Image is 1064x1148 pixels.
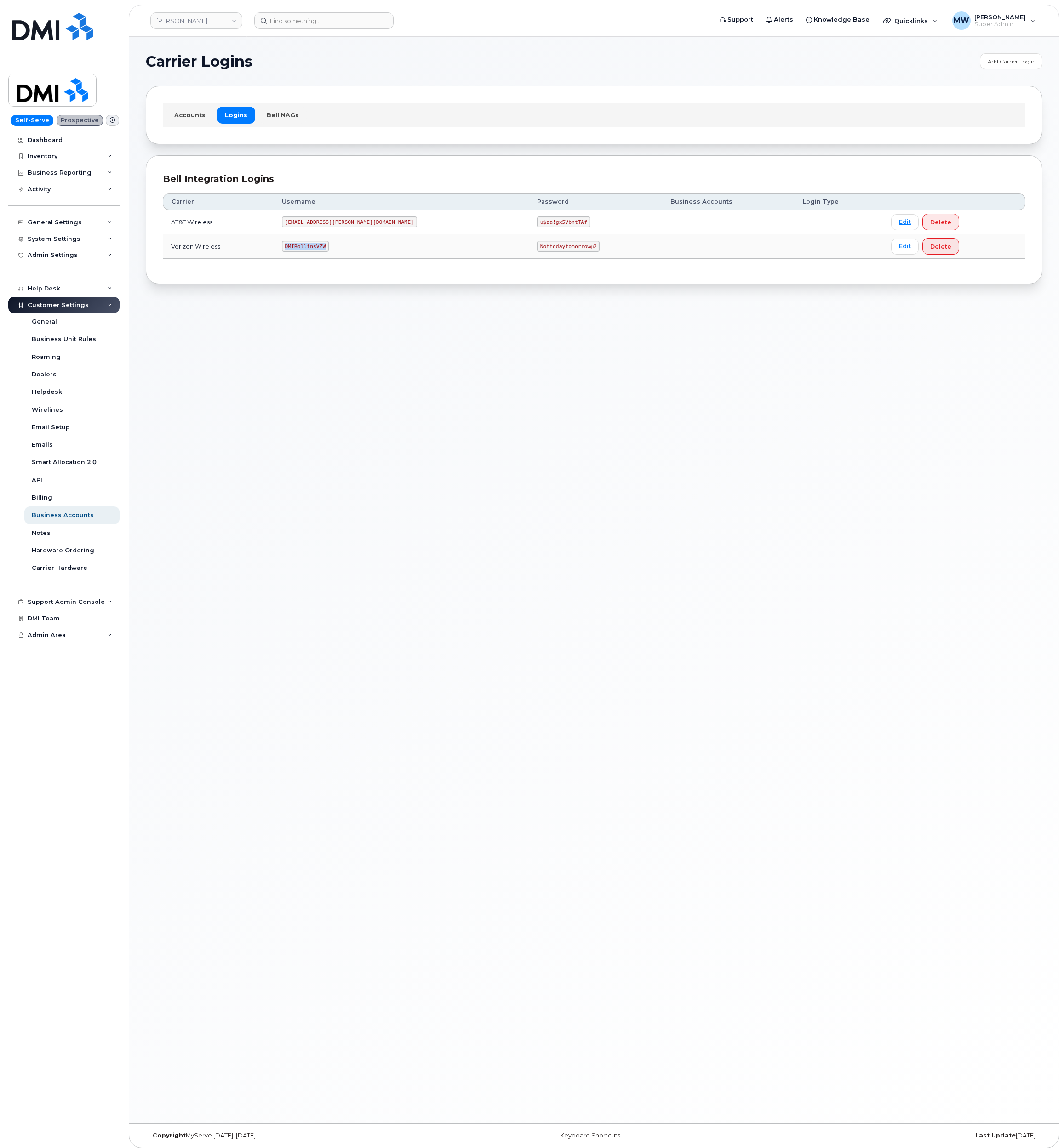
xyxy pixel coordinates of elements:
span: Carrier Logins [146,55,252,68]
div: Bell Integration Logins [163,172,1025,186]
button: Delete [922,238,959,255]
code: [EMAIL_ADDRESS][PERSON_NAME][DOMAIN_NAME] [282,216,417,227]
code: u$za!gx5VbntTAf [537,216,590,227]
a: Add Carrier Login [980,53,1042,69]
div: MyServe [DATE]–[DATE] [146,1132,445,1139]
span: Delete [930,218,951,227]
a: Edit [891,214,919,230]
th: Business Accounts [662,193,795,210]
th: Password [529,193,662,210]
strong: Copyright [153,1132,186,1139]
th: Username [274,193,529,210]
th: Login Type [795,193,883,210]
td: Verizon Wireless [163,234,274,259]
a: Edit [891,239,919,255]
code: DMIRollinsVZW [282,241,329,252]
a: Accounts [166,107,213,123]
span: Delete [930,242,951,251]
a: Keyboard Shortcuts [560,1132,620,1139]
strong: Last Update [975,1132,1016,1139]
th: Carrier [163,193,274,210]
a: Bell NAGs [259,107,307,123]
div: [DATE] [744,1132,1042,1139]
a: Logins [217,107,255,123]
button: Delete [922,214,959,230]
code: Nottodaytomorrow@2 [537,241,600,252]
td: AT&T Wireless [163,210,274,234]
